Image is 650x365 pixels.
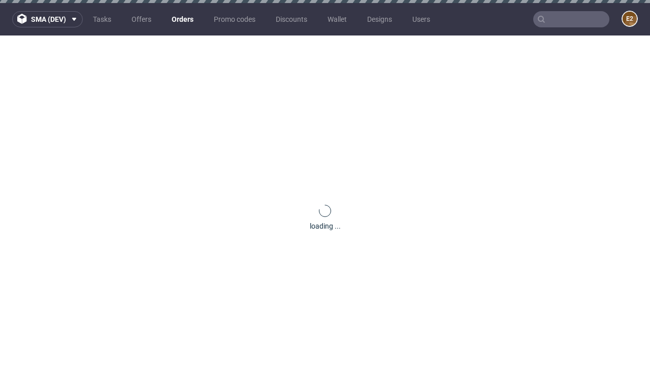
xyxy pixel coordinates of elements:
span: sma (dev) [31,16,66,23]
a: Designs [361,11,398,27]
a: Users [406,11,436,27]
button: sma (dev) [12,11,83,27]
a: Wallet [321,11,353,27]
a: Tasks [87,11,117,27]
figcaption: e2 [623,12,637,26]
div: loading ... [310,221,341,231]
a: Promo codes [208,11,262,27]
a: Offers [125,11,157,27]
a: Orders [166,11,200,27]
a: Discounts [270,11,313,27]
